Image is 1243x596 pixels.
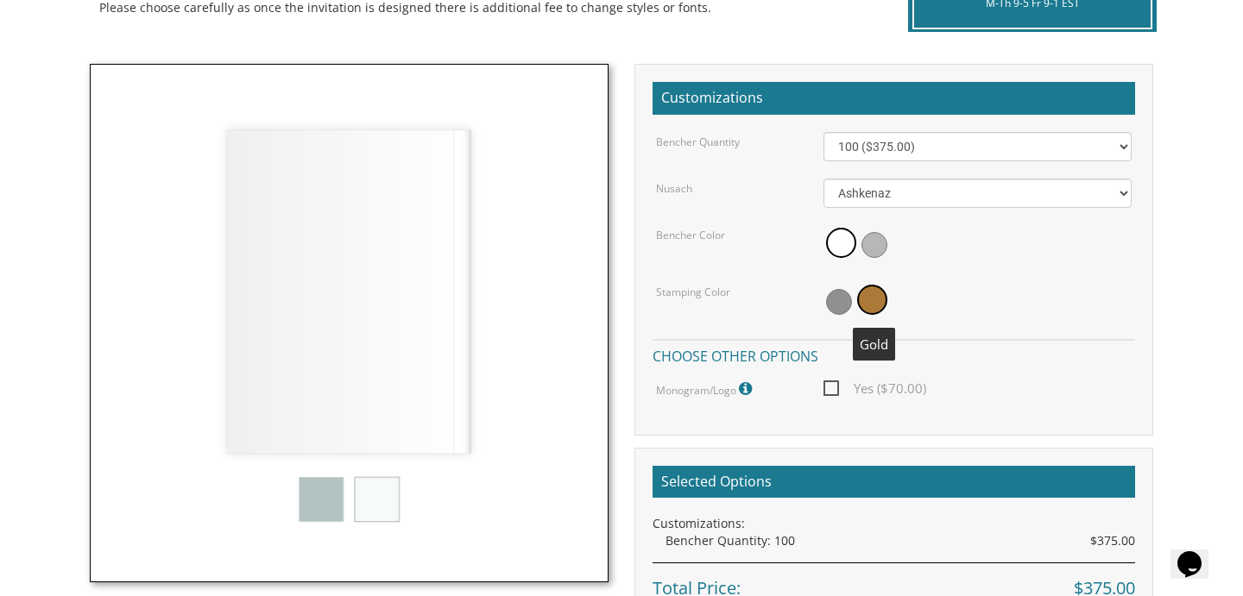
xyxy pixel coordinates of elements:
[1170,527,1226,579] iframe: chat widget
[656,181,692,196] label: Nusach
[656,378,756,400] label: Monogram/Logo
[656,135,740,149] label: Bencher Quantity
[666,532,1135,549] div: Bencher Quantity: 100
[656,285,730,299] label: Stamping Color
[653,339,1135,369] h4: Choose other options
[823,378,926,399] span: Yes ($70.00)
[653,515,1135,532] div: Customizations:
[653,82,1135,115] h2: Customizations
[656,228,725,242] label: Bencher Color
[1090,532,1135,549] span: $375.00
[653,466,1135,499] h2: Selected Options
[90,64,609,582] img: ncsy.jpg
